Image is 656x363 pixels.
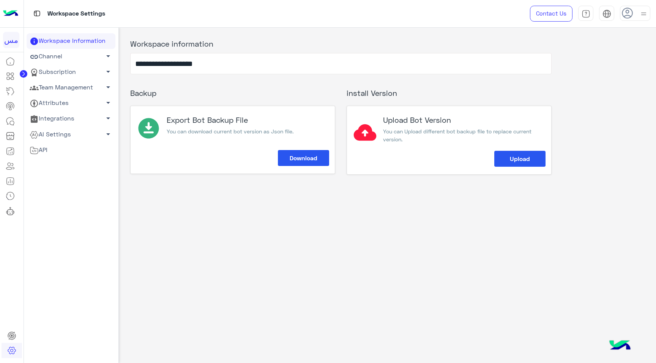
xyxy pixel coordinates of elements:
[104,130,113,139] span: arrow_drop_down
[104,52,113,61] span: arrow_drop_down
[3,6,18,22] img: Logo
[27,64,115,80] a: Subscription
[530,6,572,22] a: Contact Us
[27,80,115,95] a: Team Management
[602,9,611,18] img: tab
[639,9,648,19] img: profile
[3,32,19,48] div: مس
[27,142,115,158] a: API
[167,127,293,135] p: You can download current bot version as Json file.
[578,6,593,22] a: tab
[104,67,113,76] span: arrow_drop_down
[104,98,113,107] span: arrow_drop_down
[167,116,293,124] h3: Export Bot Backup File
[27,127,115,142] a: AI Settings
[104,83,113,92] span: arrow_drop_down
[130,83,335,103] h3: Backup
[27,33,115,49] a: Workspace Information
[607,333,633,359] img: hulul-logo.png
[347,83,552,103] h3: install Version
[27,49,115,64] a: Channel
[32,9,42,18] img: tab
[27,95,115,111] a: Attributes
[130,38,213,49] label: Workspace information
[104,114,113,123] span: arrow_drop_down
[47,9,105,19] p: Workspace Settings
[383,127,540,144] p: You can Upload different bot backup file to replace current version.
[383,116,540,124] h3: Upload Bot Version
[278,150,329,166] button: Download
[27,111,115,127] a: Integrations
[30,145,47,155] span: API
[582,9,590,18] img: tab
[494,151,546,167] button: Upload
